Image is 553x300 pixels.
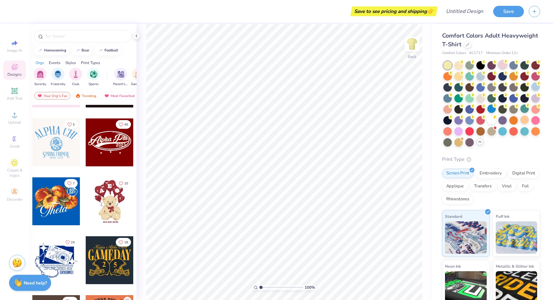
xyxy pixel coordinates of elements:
[36,60,44,66] div: Orgs
[496,213,509,220] span: Puff Ink
[51,82,65,87] span: Fraternity
[7,96,22,101] span: Add Text
[89,82,99,87] span: Sports
[51,68,65,87] button: filter button
[493,6,524,17] button: Save
[469,50,483,56] span: # C1717
[442,169,473,178] div: Screen Print
[72,82,79,87] span: Club
[45,33,127,39] input: Try "Alpha"
[34,92,70,100] div: Your Org's Fav
[442,50,466,56] span: Comfort Colors
[94,46,121,55] button: football
[73,182,75,185] span: 7
[3,168,26,178] span: Clipart & logos
[408,54,416,60] div: Back
[442,32,538,48] span: Comfort Colors Adult Heavyweight T-Shirt
[71,241,75,244] span: 24
[442,156,540,163] div: Print Type
[72,71,79,78] img: Club Image
[75,49,80,52] img: trend_line.gif
[508,169,539,178] div: Digital Print
[113,68,128,87] button: filter button
[7,48,22,53] span: Image AI
[98,49,103,52] img: trend_line.gif
[49,60,60,66] div: Events
[34,68,47,87] button: filter button
[116,238,131,247] button: Like
[445,213,462,220] span: Standard
[496,263,534,270] span: Metallic & Glitter Ink
[104,49,118,52] div: football
[124,123,128,126] span: 45
[38,49,43,52] img: trend_line.gif
[116,120,131,129] button: Like
[101,92,138,100] div: Most Favorited
[64,120,78,129] button: Like
[7,197,22,202] span: Decorate
[71,46,92,55] button: bear
[124,241,128,244] span: 18
[445,263,461,270] span: Neon Ink
[24,280,47,286] strong: Need help?
[470,182,496,191] div: Transfers
[124,182,128,185] span: 10
[496,221,537,254] img: Puff Ink
[475,169,506,178] div: Embroidery
[498,182,516,191] div: Vinyl
[69,68,82,87] div: filter for Club
[445,221,487,254] img: Standard
[406,38,418,50] img: Back
[34,82,46,87] span: Sorority
[116,179,131,188] button: Like
[44,49,66,52] div: homecoming
[34,46,69,55] button: homecoming
[81,49,89,52] div: bear
[135,71,142,78] img: Game Day Image
[486,50,518,56] span: Minimum Order: 12 +
[441,5,488,18] input: Untitled Design
[62,238,78,247] button: Like
[305,284,315,290] span: 100 %
[73,123,75,126] span: 5
[131,68,146,87] button: filter button
[442,182,468,191] div: Applique
[51,68,65,87] div: filter for Fraternity
[65,60,76,66] div: Styles
[442,194,473,204] div: Rhinestones
[352,6,436,16] div: Save to see pricing and shipping
[90,71,97,78] img: Sports Image
[37,94,42,98] img: most_fav.gif
[427,7,434,15] span: 👉
[34,68,47,87] div: filter for Sorority
[518,182,533,191] div: Foil
[75,94,81,98] img: trending.gif
[117,71,125,78] img: Parent's Weekend Image
[87,68,100,87] button: filter button
[113,68,128,87] div: filter for Parent's Weekend
[10,144,20,149] span: Greek
[104,94,109,98] img: most_fav.gif
[37,71,44,78] img: Sorority Image
[131,82,146,87] span: Game Day
[7,72,22,77] span: Designs
[87,68,100,87] div: filter for Sports
[81,60,100,66] div: Print Types
[113,82,128,87] span: Parent's Weekend
[131,68,146,87] div: filter for Game Day
[64,179,78,188] button: Like
[72,92,99,100] div: Trending
[54,71,61,78] img: Fraternity Image
[8,120,21,125] span: Upload
[69,68,82,87] button: filter button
